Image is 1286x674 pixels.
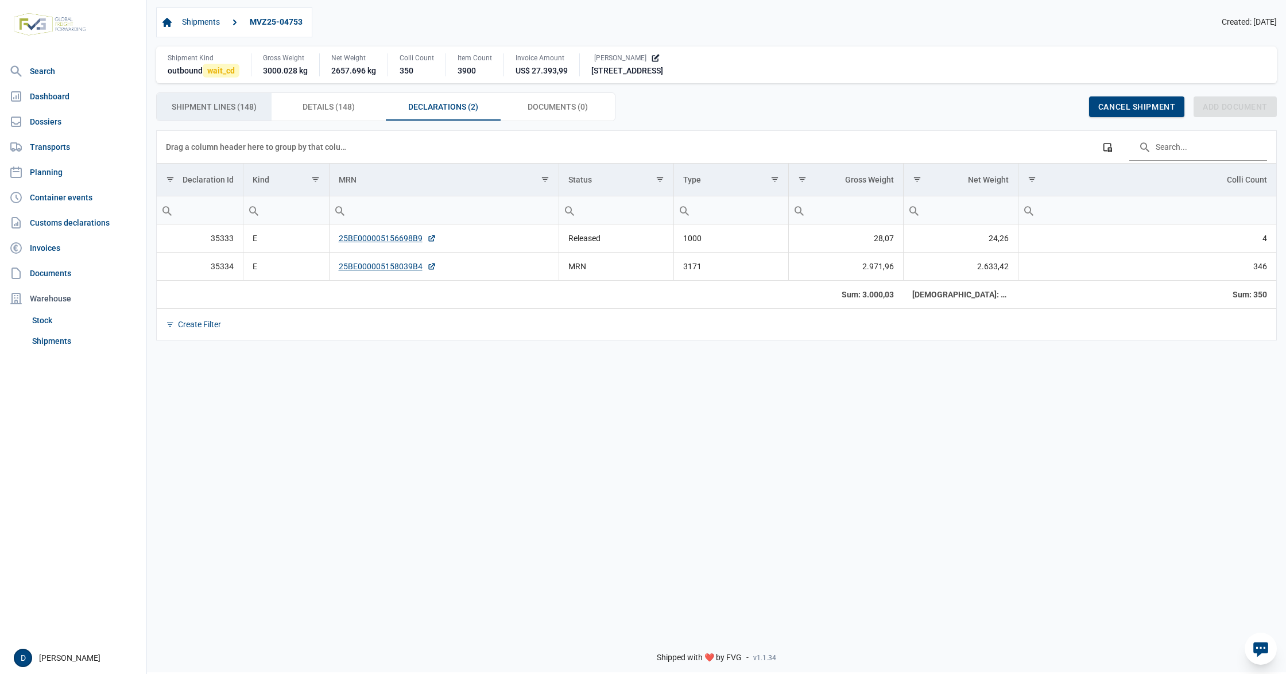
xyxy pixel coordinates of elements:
div: Search box [904,196,924,224]
a: Container events [5,186,142,209]
td: 35334 [157,252,243,280]
div: [STREET_ADDRESS] [591,65,663,76]
div: Search box [559,196,580,224]
span: wait_cd [203,64,239,78]
div: Colli Count Sum: 350 [1027,289,1267,300]
a: Invoices [5,237,142,259]
input: Filter cell [330,196,559,224]
td: 2.971,96 [788,252,903,280]
div: Data grid with 2 rows and 8 columns [157,131,1276,340]
a: Stock [28,310,142,331]
td: 28,07 [788,224,903,253]
div: Search box [1018,196,1039,224]
a: Search [5,60,142,83]
span: Details (148) [303,100,355,114]
span: Shipped with ❤️ by FVG [657,653,742,663]
td: 35333 [157,224,243,253]
div: 2657.696 kg [331,65,376,76]
span: - [746,653,749,663]
div: [PERSON_NAME] [14,649,140,667]
div: Drag a column header here to group by that column [166,138,350,156]
span: Show filter options for column 'Declaration Id' [166,175,175,184]
div: Warehouse [5,287,142,310]
a: Planning [5,161,142,184]
a: 25BE000005158039B4 [339,261,436,272]
button: D [14,649,32,667]
img: FVG - Global freight forwarding [9,9,91,40]
div: Create Filter [178,319,221,330]
div: Search box [243,196,264,224]
input: Search in the data grid [1129,133,1267,161]
a: Dossiers [5,110,142,133]
div: MRN [339,175,357,184]
td: 346 [1018,252,1276,280]
span: Shipment Lines (148) [172,100,257,114]
td: Filter cell [559,196,673,224]
div: Net Weight [968,175,1009,184]
td: 24,26 [903,224,1018,253]
span: v1.1.34 [753,653,776,663]
a: Dashboard [5,85,142,108]
div: Gross Weight [263,53,308,63]
div: 3000.028 kg [263,65,308,76]
div: US$ 27.393,99 [516,65,568,76]
div: Item Count [458,53,492,63]
a: Shipments [177,13,224,32]
td: 2.633,42 [903,252,1018,280]
span: Show filter options for column 'Net Weight' [913,175,921,184]
td: MRN [559,252,673,280]
div: Gross Weight [845,175,894,184]
div: Type [683,175,701,184]
a: MVZ25-04753 [245,13,307,32]
td: Filter cell [903,196,1018,224]
td: Column MRN [329,164,559,196]
td: Filter cell [1018,196,1276,224]
td: Column Declaration Id [157,164,243,196]
span: Documents (0) [528,100,588,114]
div: Colli Count [1227,175,1267,184]
a: Transports [5,135,142,158]
a: Shipments [28,331,142,351]
td: Column Colli Count [1018,164,1276,196]
input: Filter cell [243,196,329,224]
span: Show filter options for column 'Type' [770,175,779,184]
div: Search box [789,196,809,224]
div: Cancel shipment [1089,96,1184,117]
td: 3171 [673,252,788,280]
td: Filter cell [788,196,903,224]
div: Search box [157,196,177,224]
td: Column Type [673,164,788,196]
input: Filter cell [904,196,1018,224]
span: Show filter options for column 'MRN' [541,175,549,184]
div: Declaration Id [183,175,234,184]
div: Kind [253,175,269,184]
span: Created: [DATE] [1222,17,1277,28]
div: Search box [330,196,350,224]
span: Show filter options for column 'Colli Count' [1028,175,1036,184]
span: Show filter options for column 'Status' [656,175,664,184]
td: Released [559,224,673,253]
td: Column Net Weight [903,164,1018,196]
div: Column Chooser [1097,137,1118,157]
td: Column Gross Weight [788,164,903,196]
a: Documents [5,262,142,285]
div: outbound [168,65,239,76]
td: Column Status [559,164,673,196]
input: Filter cell [674,196,788,224]
td: 1000 [673,224,788,253]
td: E [243,252,329,280]
div: 3900 [458,65,492,76]
span: Show filter options for column 'Kind' [311,175,320,184]
div: Net Weight Sum: 2.657,68 [912,289,1009,300]
div: Invoice Amount [516,53,568,63]
input: Filter cell [157,196,243,224]
span: Cancel shipment [1098,102,1175,111]
span: Show filter options for column 'Gross Weight' [798,175,807,184]
div: Data grid toolbar [166,131,1267,163]
div: Net Weight [331,53,376,63]
div: Gross Weight Sum: 3.000,03 [797,289,894,300]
